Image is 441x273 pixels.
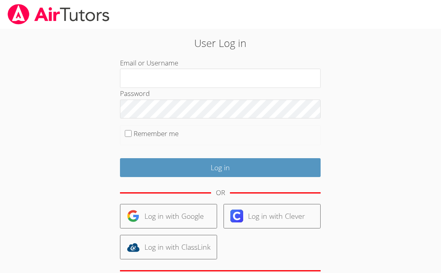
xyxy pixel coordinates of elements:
h2: User Log in [102,35,339,51]
label: Email or Username [120,58,178,67]
label: Remember me [134,129,179,138]
div: OR [216,187,225,199]
img: classlink-logo-d6bb404cc1216ec64c9a2012d9dc4662098be43eaf13dc465df04b49fa7ab582.svg [127,241,140,254]
a: Log in with Google [120,204,217,228]
label: Password [120,89,150,98]
input: Log in [120,158,321,177]
img: google-logo-50288ca7cdecda66e5e0955fdab243c47b7ad437acaf1139b6f446037453330a.svg [127,210,140,222]
img: clever-logo-6eab21bc6e7a338710f1a6ff85c0baf02591cd810cc4098c63d3a4b26e2feb20.svg [230,210,243,222]
a: Log in with ClassLink [120,235,217,259]
img: airtutors_banner-c4298cdbf04f3fff15de1276eac7730deb9818008684d7c2e4769d2f7ddbe033.png [7,4,110,24]
a: Log in with Clever [224,204,321,228]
